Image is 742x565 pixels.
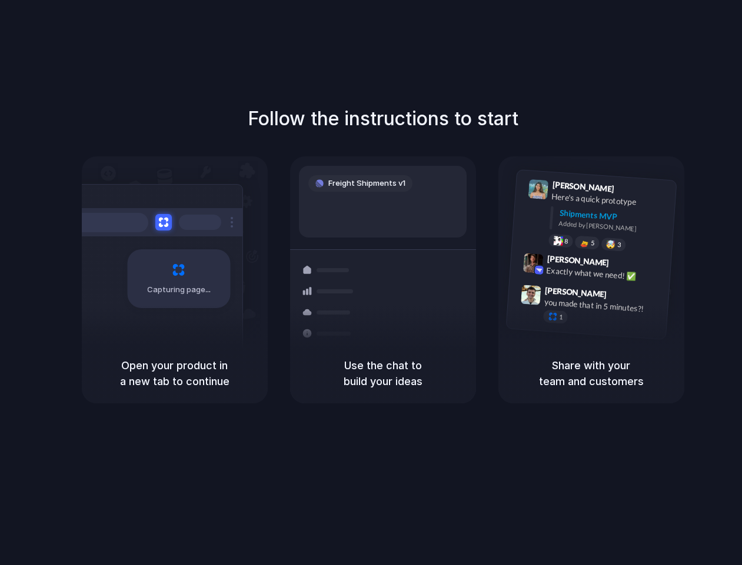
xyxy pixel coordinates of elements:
span: [PERSON_NAME] [552,178,614,195]
span: Capturing page [147,284,212,296]
span: 1 [558,314,563,320]
span: 3 [617,242,621,248]
div: Shipments MVP [559,207,668,226]
h1: Follow the instructions to start [248,105,518,133]
div: Exactly what we need! ✅ [546,265,664,285]
span: 9:47 AM [610,290,634,304]
div: Here's a quick prototype [551,190,668,210]
span: 9:42 AM [612,258,636,272]
h5: Use the chat to build your ideas [304,357,462,389]
span: 8 [564,238,568,245]
div: you made that in 5 minutes?! [544,296,661,316]
span: [PERSON_NAME] [547,252,609,269]
h5: Open your product in a new tab to continue [96,357,254,389]
h5: Share with your team and customers [513,357,670,389]
span: Freight Shipments v1 [328,178,405,189]
div: 🤯 [605,240,615,249]
div: Added by [PERSON_NAME] [558,219,667,236]
span: [PERSON_NAME] [544,284,607,301]
span: 5 [590,240,594,246]
span: 9:41 AM [617,184,641,198]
